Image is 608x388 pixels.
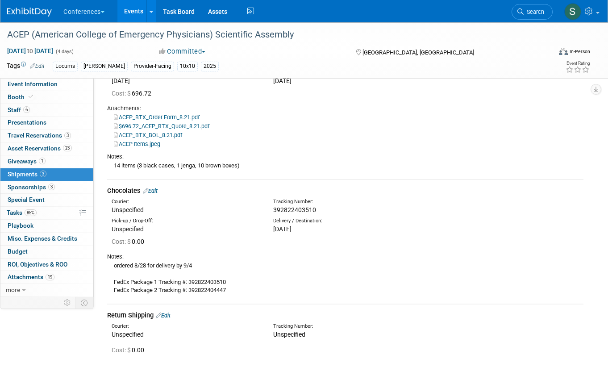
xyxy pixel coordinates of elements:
span: Staff [8,106,30,113]
span: Attachments [8,273,54,280]
div: [DATE] [273,76,421,85]
span: Asset Reservations [8,145,72,152]
a: Sponsorships3 [0,181,93,194]
span: Sponsorships [8,184,55,191]
span: Cost: $ [112,346,132,354]
span: 0.00 [112,346,148,354]
div: 2025 [201,62,219,71]
span: Tasks [7,209,37,216]
div: [DATE] [112,76,260,85]
div: Delivery / Destination: [273,217,421,225]
span: to [26,47,34,54]
div: Courier: [112,198,260,205]
td: Personalize Event Tab Strip [60,297,75,309]
a: ACEP_BTX_BOL_8.21.pdf [114,132,182,138]
a: Playbook [0,220,93,232]
td: Toggle Event Tabs [75,297,94,309]
a: Edit [30,63,45,69]
a: $696.72_ACEP_BTX_Quote_8.21.pdf [114,123,209,129]
div: Notes: [107,253,583,261]
a: Tasks85% [0,207,93,219]
i: Booth reservation complete [29,94,33,99]
button: Committed [156,47,209,56]
div: 14 items (3 black cases, 1 jenga, 10 brown boxes) [107,161,583,170]
a: Budget [0,246,93,258]
span: 3 [48,184,55,190]
a: Booth [0,91,93,104]
div: Attachments: [107,104,583,113]
span: 392822403510 [273,206,316,213]
div: Locums [53,62,78,71]
span: Cost: $ [112,90,132,97]
div: Tracking Number: [273,323,462,330]
span: Event Information [8,80,58,88]
img: Sophie Buffo [564,3,581,20]
span: 6 [23,106,30,113]
img: Format-Inperson.png [559,48,568,55]
a: Edit [156,312,171,319]
a: Attachments19 [0,271,93,284]
div: Unspecified [112,330,260,339]
span: 0.00 [112,238,148,245]
div: Tracking Number: [273,198,462,205]
div: Chocolates [107,186,583,196]
span: Giveaways [8,158,46,165]
span: Unspecified [273,331,305,338]
div: Courier: [112,323,260,330]
span: Booth [8,93,35,100]
a: ACEP_BTX_Order Form_8.21.pdf [114,114,200,121]
div: Return Shipping [107,311,583,320]
span: Cost: $ [112,238,132,245]
a: ROI, Objectives & ROO [0,259,93,271]
span: 19 [46,274,54,280]
a: Event Information [0,78,93,91]
div: Provider-Facing [131,62,174,71]
span: Unspecified [112,225,144,233]
a: Shipments3 [0,168,93,181]
div: ordered 8/28 for delivery by 9/4 FedEx Package 1 Tracking #: 392822403510 FedEx Package 2 Trackin... [107,261,583,295]
span: more [6,286,20,293]
div: [DATE] [273,225,421,234]
span: 3 [40,171,46,177]
span: 85% [25,209,37,216]
a: Travel Reservations3 [0,129,93,142]
span: Shipments [8,171,46,178]
img: ExhibitDay [7,8,52,17]
div: Pick-up / Drop-Off: [112,217,260,225]
div: 10x10 [177,62,198,71]
span: 1 [39,158,46,164]
span: Travel Reservations [8,132,71,139]
span: [GEOGRAPHIC_DATA], [GEOGRAPHIC_DATA] [362,49,474,56]
div: Event Rating [566,61,590,66]
span: [DATE] [DATE] [7,47,54,55]
a: Edit [143,188,158,194]
span: Presentations [8,119,46,126]
span: Special Event [8,196,45,203]
span: Search [524,8,544,15]
div: Notes: [107,153,583,161]
span: 23 [63,145,72,151]
a: Asset Reservations23 [0,142,93,155]
div: Unspecified [112,205,260,214]
a: Search [512,4,553,20]
td: Tags [7,61,45,71]
div: [PERSON_NAME] [81,62,128,71]
span: 3 [64,132,71,139]
a: Giveaways1 [0,155,93,168]
span: (4 days) [55,49,74,54]
a: ACEP Items.jpeg [114,141,160,147]
a: Staff6 [0,104,93,117]
a: Special Event [0,194,93,206]
span: 696.72 [112,90,155,97]
div: In-Person [569,48,590,55]
a: more [0,284,93,296]
span: ROI, Objectives & ROO [8,261,67,268]
span: Budget [8,248,28,255]
a: Misc. Expenses & Credits [0,233,93,245]
a: Presentations [0,117,93,129]
span: Playbook [8,222,33,229]
div: Event Format [504,46,590,60]
span: Misc. Expenses & Credits [8,235,77,242]
div: ACEP (American College of Emergency Physicians) Scientific Assembly [4,27,541,43]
